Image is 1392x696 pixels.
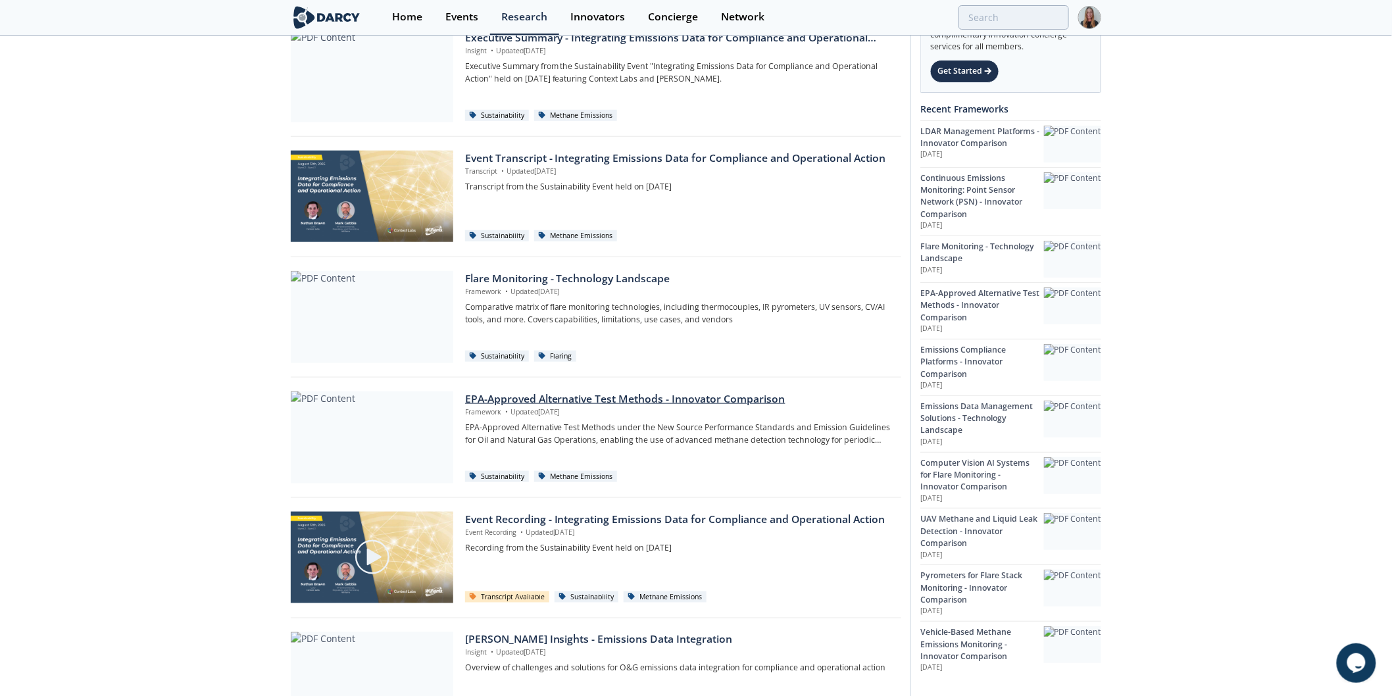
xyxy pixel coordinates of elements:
[291,512,901,604] a: Video Content Event Recording - Integrating Emissions Data for Compliance and Operational Action ...
[920,437,1044,447] p: [DATE]
[499,166,507,176] span: •
[920,324,1044,334] p: [DATE]
[555,591,619,603] div: Sustainability
[920,662,1044,673] p: [DATE]
[920,606,1044,616] p: [DATE]
[354,539,391,576] img: play-chapters-gray.svg
[465,662,892,674] p: Overview of challenges and solutions for O&G emissions data integration for compliance and operat...
[465,110,530,122] div: Sustainability
[1337,643,1379,683] iframe: chat widget
[920,626,1044,662] div: Vehicle-Based Methane Emissions Monitoring - Innovator Comparison
[920,265,1044,276] p: [DATE]
[624,591,707,603] div: Methane Emissions
[465,30,892,46] div: Executive Summary - Integrating Emissions Data for Compliance and Operational Action
[518,528,526,537] span: •
[648,12,698,22] div: Concierge
[920,380,1044,391] p: [DATE]
[920,564,1101,621] a: Pyrometers for Flare Stack Monitoring - Innovator Comparison [DATE] PDF Content
[465,166,892,177] p: Transcript Updated [DATE]
[465,301,892,326] p: Comparative matrix of flare monitoring technologies, including thermocouples, IR pyrometers, UV s...
[291,151,901,243] a: Video Content Event Transcript - Integrating Emissions Data for Compliance and Operational Action...
[465,61,892,85] p: Executive Summary from the Sustainability Event "Integrating Emissions Data for Compliance and Op...
[920,339,1101,395] a: Emissions Compliance Platforms - Innovator Comparison [DATE] PDF Content
[465,422,892,446] p: EPA-Approved Alternative Test Methods under the New Source Performance Standards and Emission Gui...
[465,351,530,362] div: Sustainability
[465,528,892,538] p: Event Recording Updated [DATE]
[920,508,1101,564] a: UAV Methane and Liquid Leak Detection - Innovator Comparison [DATE] PDF Content
[920,550,1044,560] p: [DATE]
[920,570,1044,606] div: Pyrometers for Flare Stack Monitoring - Innovator Comparison
[291,512,453,603] img: Video Content
[570,12,625,22] div: Innovators
[920,401,1044,437] div: Emissions Data Management Solutions - Technology Landscape
[920,172,1044,221] div: Continuous Emissions Monitoring: Point Sensor Network (PSN) - Innovator Comparison
[920,493,1044,504] p: [DATE]
[291,6,362,29] img: logo-wide.svg
[920,167,1101,236] a: Continuous Emissions Monitoring: Point Sensor Network (PSN) - Innovator Comparison [DATE] PDF Con...
[920,452,1101,509] a: Computer Vision AI Systems for Flare Monitoring - Innovator Comparison [DATE] PDF Content
[465,46,892,57] p: Insight Updated [DATE]
[392,12,422,22] div: Home
[465,287,892,297] p: Framework Updated [DATE]
[920,120,1101,167] a: LDAR Management Platforms - Innovator Comparison [DATE] PDF Content
[445,12,478,22] div: Events
[1078,6,1101,29] img: Profile
[920,344,1044,380] div: Emissions Compliance Platforms - Innovator Comparison
[920,149,1044,160] p: [DATE]
[465,230,530,242] div: Sustainability
[291,271,901,363] a: PDF Content Flare Monitoring - Technology Landscape Framework •Updated[DATE] Comparative matrix o...
[930,60,999,82] div: Get Started
[920,282,1101,339] a: EPA-Approved Alternative Test Methods - Innovator Comparison [DATE] PDF Content
[465,512,892,528] div: Event Recording - Integrating Emissions Data for Compliance and Operational Action
[958,5,1069,30] input: Advanced Search
[534,471,618,483] div: Methane Emissions
[920,621,1101,678] a: Vehicle-Based Methane Emissions Monitoring - Innovator Comparison [DATE] PDF Content
[291,391,901,484] a: PDF Content EPA-Approved Alternative Test Methods - Innovator Comparison Framework •Updated[DATE]...
[465,591,550,603] div: Transcript Available
[291,30,901,122] a: PDF Content Executive Summary - Integrating Emissions Data for Compliance and Operational Action ...
[465,151,892,166] div: Event Transcript - Integrating Emissions Data for Compliance and Operational Action
[920,287,1044,324] div: EPA-Approved Alternative Test Methods - Innovator Comparison
[920,457,1044,493] div: Computer Vision AI Systems for Flare Monitoring - Innovator Comparison
[534,351,577,362] div: Flaring
[465,391,892,407] div: EPA-Approved Alternative Test Methods - Innovator Comparison
[920,126,1044,150] div: LDAR Management Platforms - Innovator Comparison
[534,230,618,242] div: Methane Emissions
[534,110,618,122] div: Methane Emissions
[501,12,547,22] div: Research
[920,236,1101,282] a: Flare Monitoring - Technology Landscape [DATE] PDF Content
[291,151,453,242] img: Video Content
[920,220,1044,231] p: [DATE]
[920,513,1044,549] div: UAV Methane and Liquid Leak Detection - Innovator Comparison
[465,407,892,418] p: Framework Updated [DATE]
[465,632,892,648] div: [PERSON_NAME] Insights - Emissions Data Integration
[465,181,892,193] p: Transcript from the Sustainability Event held on [DATE]
[465,542,892,554] p: Recording from the Sustainability Event held on [DATE]
[920,395,1101,452] a: Emissions Data Management Solutions - Technology Landscape [DATE] PDF Content
[721,12,764,22] div: Network
[465,271,892,287] div: Flare Monitoring - Technology Landscape
[465,471,530,483] div: Sustainability
[489,46,496,55] span: •
[465,648,892,659] p: Insight Updated [DATE]
[503,287,510,296] span: •
[920,97,1101,120] div: Recent Frameworks
[489,648,496,657] span: •
[920,241,1044,265] div: Flare Monitoring - Technology Landscape
[503,407,510,416] span: •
